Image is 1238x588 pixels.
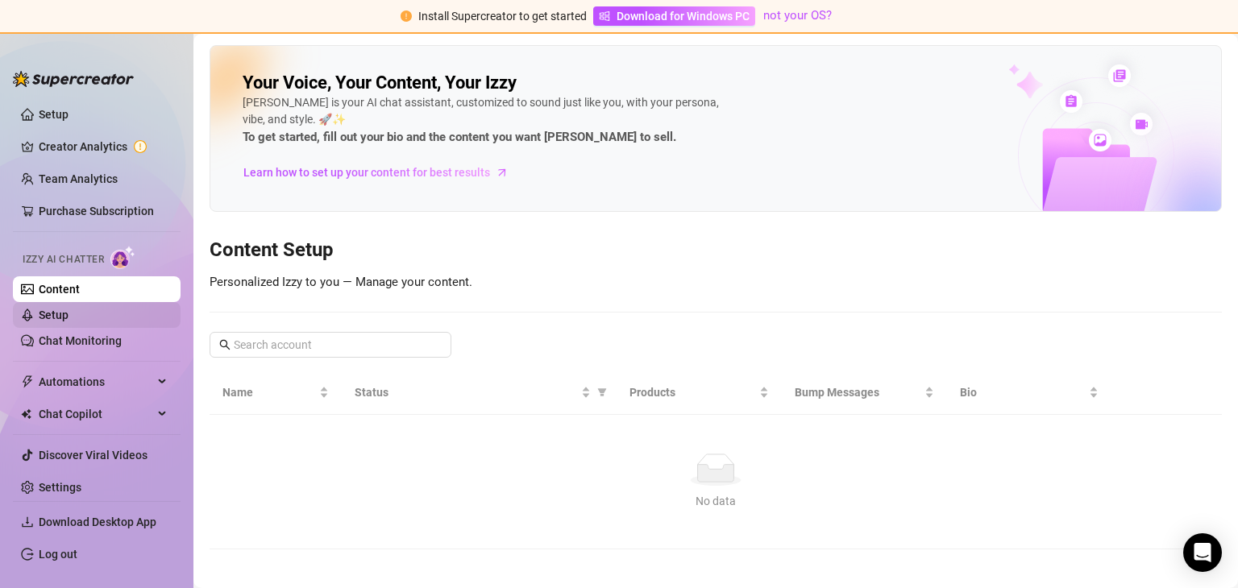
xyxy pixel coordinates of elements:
[21,408,31,420] img: Chat Copilot
[947,371,1112,415] th: Bio
[342,371,617,415] th: Status
[39,334,122,347] a: Chat Monitoring
[39,134,168,159] a: Creator Analytics exclamation-circle
[210,371,342,415] th: Name
[39,401,153,427] span: Chat Copilot
[1183,533,1222,572] div: Open Intercom Messenger
[210,275,472,289] span: Personalized Izzy to you — Manage your content.
[355,383,578,401] span: Status
[763,8,832,23] a: not your OS?
[971,47,1221,211] img: ai-chatter-content-library-cLFOSyPT.png
[39,308,69,321] a: Setup
[597,387,607,397] span: filter
[593,6,755,26] a: Download for Windows PC
[494,164,510,180] span: arrow-right
[617,371,782,415] th: Products
[39,198,168,224] a: Purchase Subscription
[234,336,429,354] input: Search account
[39,369,153,395] span: Automations
[222,383,316,401] span: Name
[39,548,77,561] a: Log out
[243,164,490,181] span: Learn how to set up your content for best results
[219,339,231,350] span: search
[229,492,1203,510] div: No data
[210,238,1222,263] h3: Content Setup
[23,252,104,267] span: Izzy AI Chatter
[39,481,81,494] a: Settings
[795,383,921,401] span: Bump Messages
[243,72,517,94] h2: Your Voice, Your Content, Your Izzy
[243,159,521,185] a: Learn how to set up your content for best results
[110,246,135,269] img: AI Chatter
[243,130,676,144] strong: To get started, fill out your bio and the content you want [PERSON_NAME] to sell.
[960,383,1086,401] span: Bio
[629,383,756,401] span: Products
[39,172,118,185] a: Team Analytics
[21,375,34,388] span: thunderbolt
[594,380,610,404] span: filter
[39,283,80,296] a: Content
[401,10,412,22] span: exclamation-circle
[39,516,156,528] span: Download Desktop App
[243,94,726,147] div: [PERSON_NAME] is your AI chat assistant, customized to sound just like you, with your persona, vi...
[782,371,947,415] th: Bump Messages
[599,10,610,22] span: windows
[418,10,587,23] span: Install Supercreator to get started
[39,449,147,462] a: Discover Viral Videos
[39,108,69,121] a: Setup
[21,516,34,528] span: download
[617,7,750,25] span: Download for Windows PC
[13,71,134,87] img: logo-BBDzfeDw.svg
